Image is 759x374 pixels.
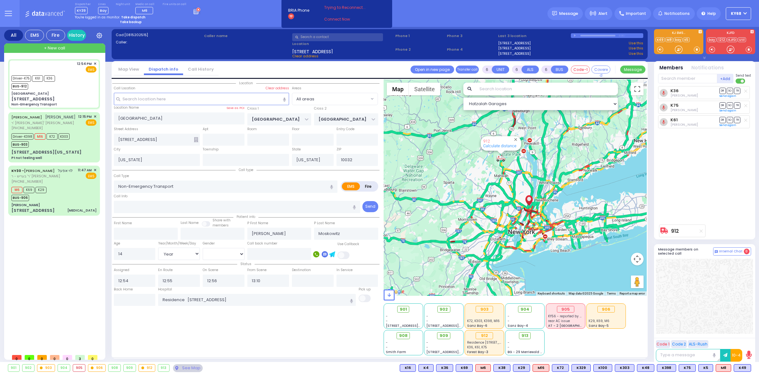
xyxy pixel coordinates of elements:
a: 1212 [717,37,726,42]
div: 912 [496,154,506,162]
div: BLS [418,364,434,372]
span: Driver-K398 [11,133,34,140]
span: DR [719,88,726,94]
label: Back Home [114,287,133,292]
span: - [386,340,388,345]
span: Alert [598,11,608,16]
div: K303 [615,364,634,372]
span: Location [236,81,256,86]
div: 908 [108,364,120,371]
label: Room [247,127,257,132]
div: See map [173,364,203,372]
div: 902 [22,364,34,371]
label: EMS [342,182,360,190]
div: 909 [124,364,136,371]
span: - [508,314,509,319]
label: Caller: [116,40,202,45]
span: K61 [32,75,43,82]
span: Other building occupants [194,137,198,142]
strong: Take dispatch [121,15,145,20]
div: K5 [698,364,713,372]
span: - [508,340,509,345]
a: bay [674,37,682,42]
span: + New call [44,45,65,51]
div: 906 [597,306,615,313]
a: Open this area in Google Maps (opens a new window) [385,288,406,296]
div: K36 [436,364,453,372]
img: Logo [25,10,67,17]
div: 906 [88,364,106,371]
label: Save as POI [226,106,244,110]
span: Phone 2 [395,47,445,52]
span: rear AC issue [548,319,570,323]
span: ✕ [94,168,96,173]
button: Covered [591,66,610,73]
span: 0 [37,355,47,360]
label: Call back number [247,241,277,246]
button: Show street map [387,83,409,95]
div: All [4,30,23,41]
span: Notifications [664,11,690,16]
a: [STREET_ADDRESS] [498,46,531,51]
span: Shloma Kaufman [670,93,698,98]
span: ✕ [94,114,96,119]
span: All areas [292,93,369,105]
span: Sanz Bay-5 [589,323,609,328]
button: ALS-Rush [688,340,708,348]
label: Age [114,241,120,246]
span: - [508,345,509,350]
div: K100 [593,364,612,372]
div: ALS KJ [475,364,491,372]
span: [STREET_ADDRESS][PERSON_NAME] [426,323,486,328]
a: M8 [665,37,673,42]
a: 912 [671,229,679,233]
span: BUS-906 [11,195,29,201]
div: K38 [493,364,510,372]
span: - [426,319,428,323]
span: Message [559,10,578,17]
span: AT - 2 [GEOGRAPHIC_DATA] [548,323,595,328]
div: Fire [46,30,65,41]
span: KY56 - reported by KY42 [548,314,587,319]
span: 11:47 AM [78,168,92,173]
div: 904 [58,364,70,371]
div: BLS [493,364,510,372]
button: Code 1 [656,340,670,348]
span: Forest Bay-3 [467,350,488,354]
div: BLS [593,364,612,372]
button: 10-4 [731,349,742,362]
div: K329 [571,364,591,372]
label: Last Name [181,220,199,225]
span: You're logged in as monitor. [75,15,120,20]
a: Dispatch info [144,66,183,72]
span: Call type [236,168,256,172]
span: Internal Chat [719,249,743,254]
span: 0 [88,355,97,360]
a: bay [707,37,716,42]
div: 903 [37,364,55,371]
input: Search hospital [158,294,356,306]
input: Search member [658,74,717,83]
span: K29 [35,187,46,193]
label: In Service [336,268,353,273]
span: [PHONE_NUMBER] [11,179,43,184]
span: SO [727,117,733,123]
span: לוי אפעל [58,168,73,173]
span: BRIA Phone [288,8,309,13]
a: [STREET_ADDRESS] [498,41,531,46]
span: KY39 [75,7,88,14]
span: Jacob Jakobowits [670,108,698,112]
button: ky68 [726,7,751,20]
span: SO [727,88,733,94]
div: BLS [637,364,654,372]
label: Hospital [158,287,172,292]
div: 905 [557,306,574,313]
a: Send again [719,123,736,127]
div: BLS [436,364,453,372]
span: 904 [521,306,529,313]
span: 902 [440,306,448,313]
div: K29 [513,364,530,372]
div: EMS [25,30,44,41]
div: BLS [456,364,473,372]
a: [PERSON_NAME] [11,168,55,173]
